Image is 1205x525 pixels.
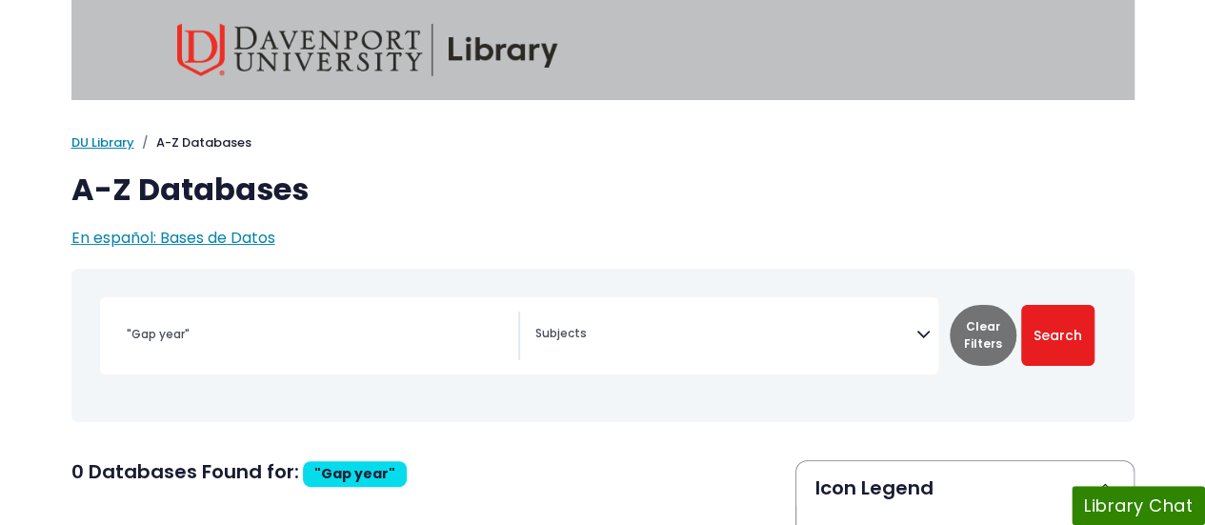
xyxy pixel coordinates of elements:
[71,227,275,249] a: En español: Bases de Datos
[71,458,299,485] span: 0 Databases Found for:
[796,461,1134,515] button: Icon Legend
[134,133,251,152] li: A-Z Databases
[71,133,1135,152] nav: breadcrumb
[71,133,134,151] a: DU Library
[950,305,1016,366] button: Clear Filters
[71,269,1135,422] nav: Search filters
[71,172,1135,208] h1: A-Z Databases
[1072,486,1205,525] button: Library Chat
[314,464,395,483] span: "Gap year"
[177,24,558,76] img: Davenport University Library
[1021,305,1095,366] button: Submit for Search Results
[115,320,518,348] input: Search database by title or keyword
[535,328,916,343] textarea: Search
